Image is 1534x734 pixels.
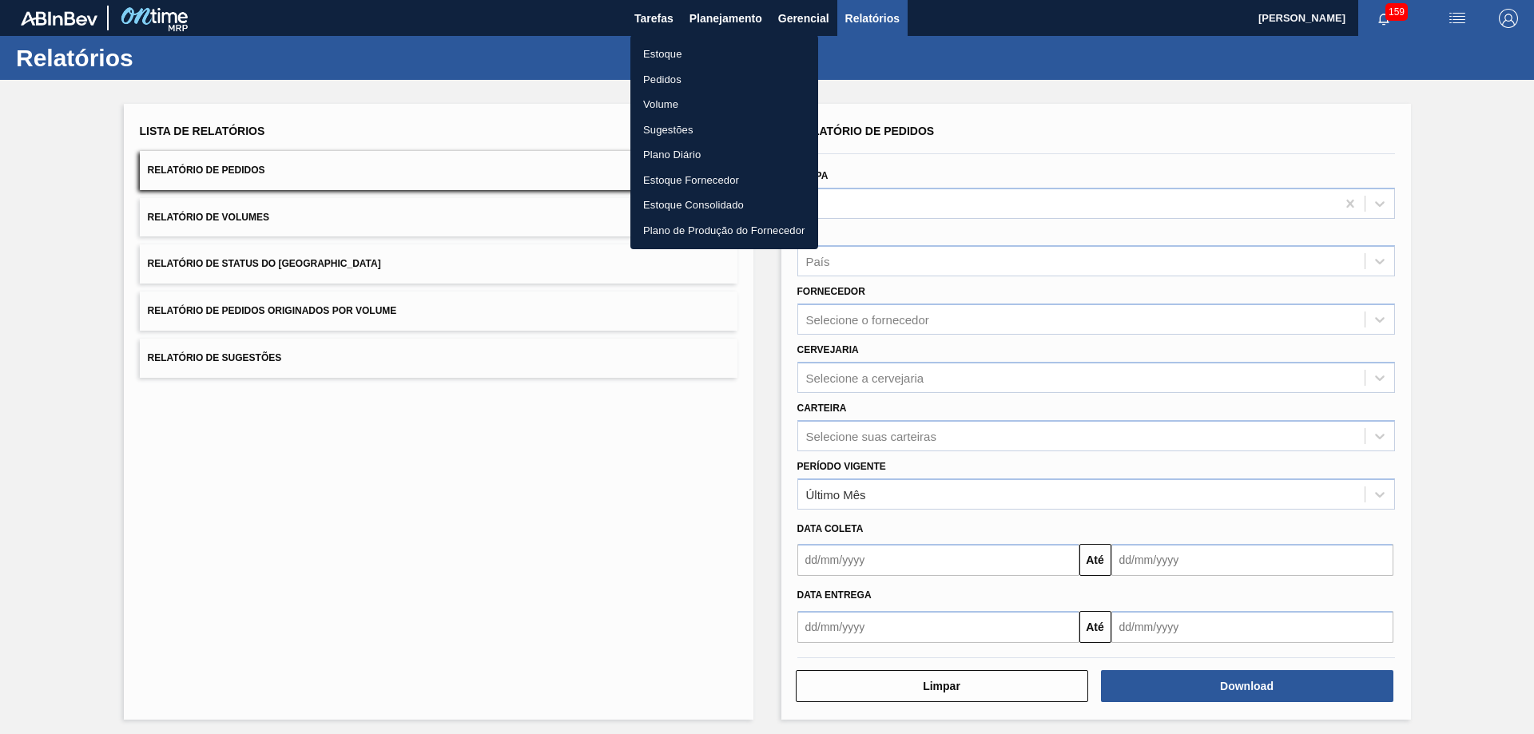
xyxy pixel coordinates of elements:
[630,117,818,143] a: Sugestões
[630,192,818,218] a: Estoque Consolidado
[630,142,818,168] a: Plano Diário
[630,168,818,193] a: Estoque Fornecedor
[630,92,818,117] a: Volume
[630,67,818,93] a: Pedidos
[630,42,818,67] a: Estoque
[630,218,818,244] a: Plano de Produção do Fornecedor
